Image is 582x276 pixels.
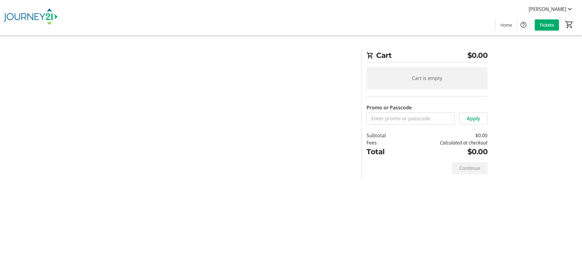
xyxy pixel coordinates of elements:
a: Home [496,19,517,31]
td: Subtotal [366,132,402,139]
span: Home [500,22,512,28]
div: Cart is empty [366,67,487,89]
button: [PERSON_NAME] [524,4,578,14]
td: Fees [366,139,402,146]
a: Tickets [535,19,559,31]
span: $0.00 [467,50,488,61]
h2: Cart [366,50,487,62]
button: Cart [564,19,575,30]
img: Journey21's Logo [4,2,58,33]
td: Calculated at checkout [402,139,487,146]
label: Promo or Passcode [366,104,412,111]
button: Apply [460,112,487,125]
span: [PERSON_NAME] [529,5,566,13]
td: $0.00 [402,146,487,157]
td: Total [366,146,402,157]
input: Enter promo or passcode [366,112,455,125]
span: Tickets [540,22,554,28]
span: Apply [467,115,480,122]
button: Help [517,19,530,31]
td: $0.00 [402,132,487,139]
